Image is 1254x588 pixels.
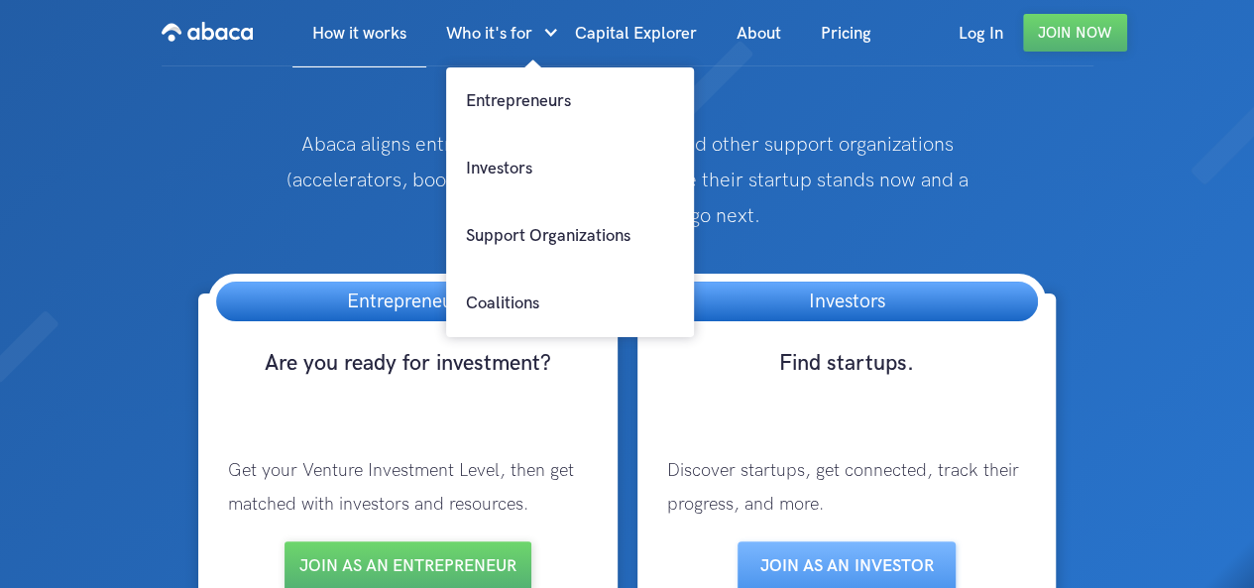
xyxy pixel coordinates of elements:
a: Join Now [1023,14,1127,52]
img: Abaca logo [162,16,253,48]
a: Entrepreneurs [446,67,694,135]
nav: Who it's for [446,67,694,337]
p: Discover startups, get connected, track their progress, and more. [647,434,1047,541]
h3: Investors [788,282,904,321]
h3: Find startups. [647,349,1047,414]
p: Get your Venture Investment Level, then get matched with investors and resources. [208,434,608,541]
h3: Entrepreneurs [327,282,488,321]
a: Investors [446,135,694,202]
h3: Are you ready for investment? [208,349,608,414]
a: Coalitions [446,270,694,337]
p: Abaca aligns entrepreneurs with investors and other support organizations (accelerators, bootcamp... [251,127,1003,234]
a: Support Organizations [446,202,694,270]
